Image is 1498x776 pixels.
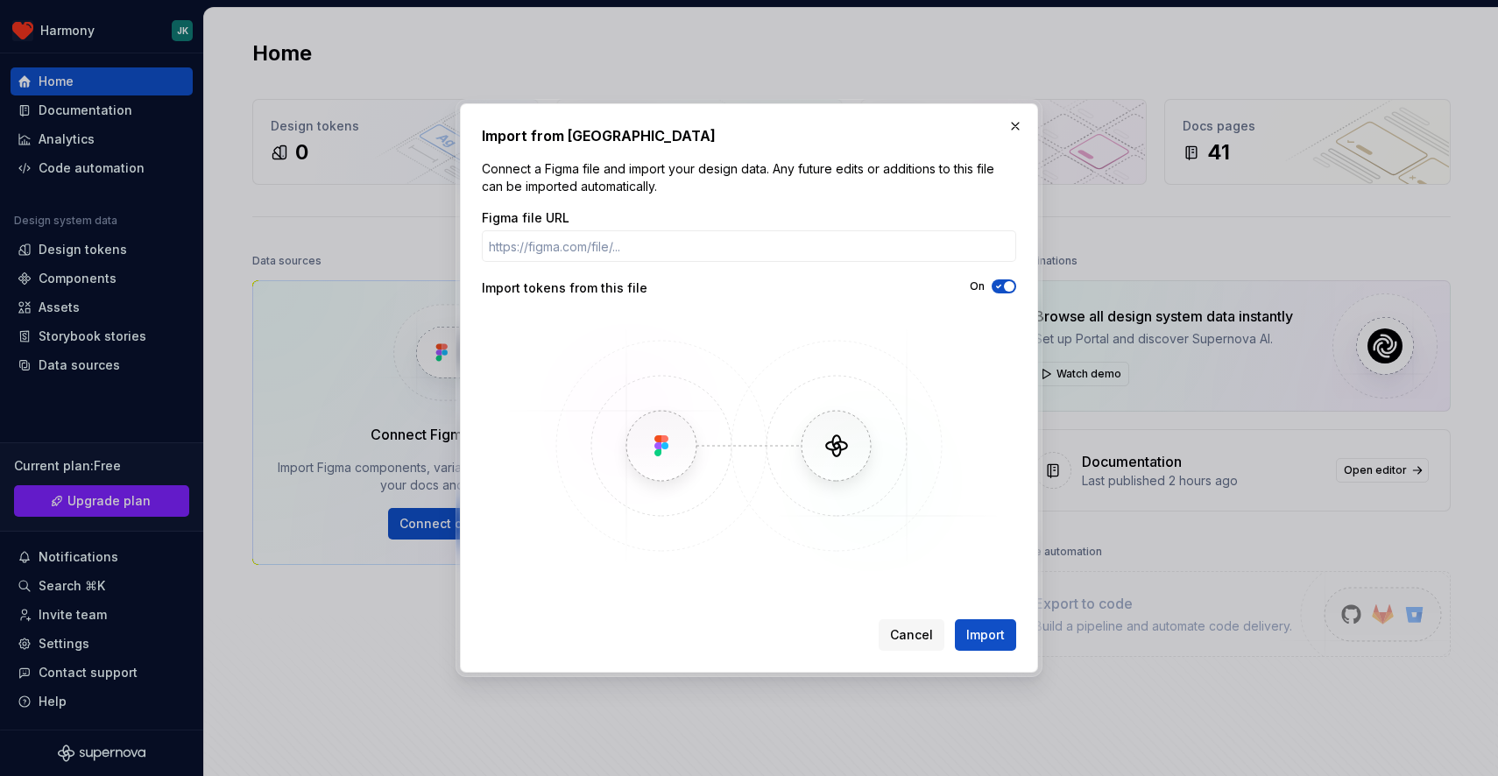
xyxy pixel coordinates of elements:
[482,209,569,227] label: Figma file URL
[970,279,985,293] label: On
[482,125,1016,146] h2: Import from [GEOGRAPHIC_DATA]
[966,626,1005,644] span: Import
[955,619,1016,651] button: Import
[482,160,1016,195] p: Connect a Figma file and import your design data. Any future edits or additions to this file can ...
[879,619,944,651] button: Cancel
[482,279,749,297] div: Import tokens from this file
[890,626,933,644] span: Cancel
[482,230,1016,262] input: https://figma.com/file/...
